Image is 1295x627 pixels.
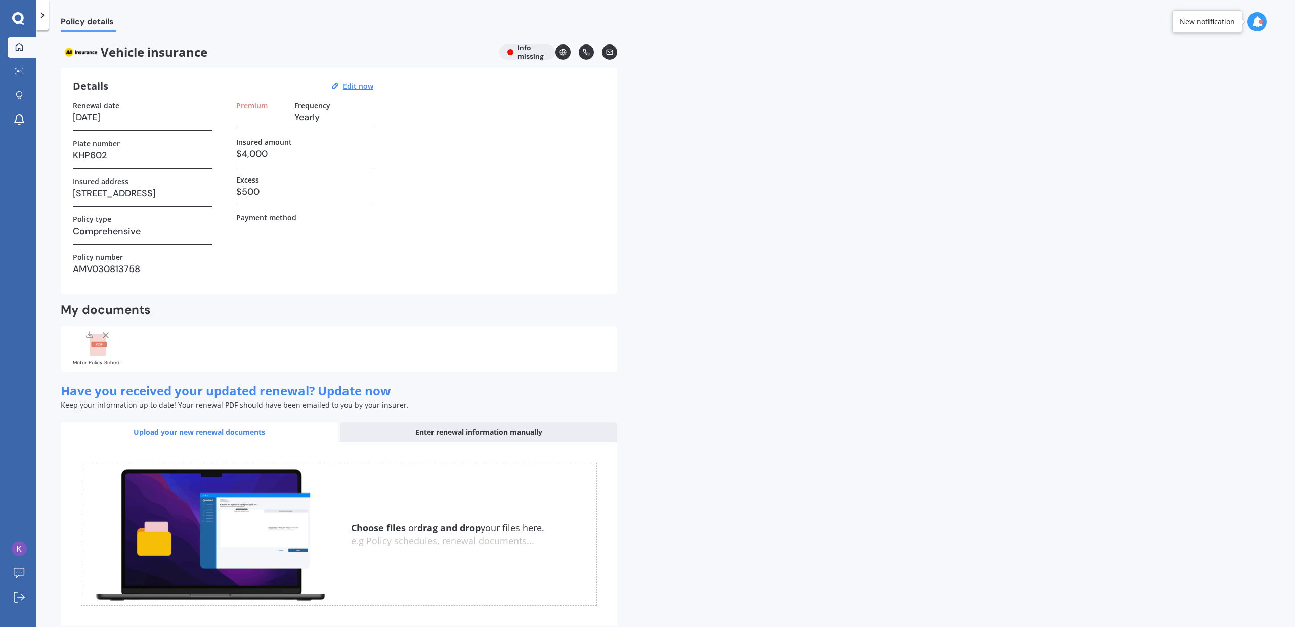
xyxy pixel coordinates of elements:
[236,138,292,146] label: Insured amount
[61,400,409,410] span: Keep your information up to date! Your renewal PDF should have been emailed to you by your insurer.
[294,101,330,110] label: Frequency
[294,110,375,125] h3: Yearly
[236,101,268,110] label: Premium
[61,382,391,399] span: Have you received your updated renewal? Update now
[73,80,108,93] h3: Details
[351,535,596,547] div: e.g Policy schedules, renewal documents...
[236,184,375,199] h3: $500
[73,177,128,186] label: Insured address
[236,175,259,184] label: Excess
[73,253,123,261] label: Policy number
[343,81,373,91] u: Edit now
[12,541,27,556] img: ACg8ocLBJcysncarLRjjoPYKBwkLTW_2M2iMRe_ISfSOoIFbWk5CiA=s96-c
[1180,17,1235,27] div: New notification
[417,522,481,534] b: drag and drop
[61,44,101,60] img: AA.webp
[73,148,212,163] h3: KHP602
[73,215,111,223] label: Policy type
[236,146,375,161] h3: $4,000
[73,101,119,110] label: Renewal date
[73,223,212,239] h3: Comprehensive
[61,17,116,30] span: Policy details
[61,44,491,60] span: Vehicle insurance
[351,522,544,534] span: or your files here.
[340,82,376,91] button: Edit now
[340,422,617,442] div: Enter renewal information manually
[81,463,339,605] img: upload.de96410c8ce839c3fdd5.gif
[73,186,212,201] h3: [STREET_ADDRESS]
[73,261,212,277] h3: AMV030813758
[73,139,120,148] label: Plate number
[61,422,338,442] div: Upload your new renewal documents
[73,110,212,125] h3: [DATE]
[61,302,151,318] h2: My documents
[236,213,296,222] label: Payment method
[351,522,406,534] u: Choose files
[73,360,123,365] div: Motor Policy Schedule AMV030813758.pdf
